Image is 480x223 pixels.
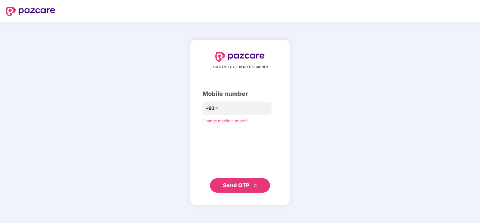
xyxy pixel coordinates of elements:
[202,118,248,123] a: Change mobile number?
[215,52,265,62] img: logo
[202,89,278,99] div: Mobile number
[213,65,268,69] span: YOUR EMPLOYEE BENEFITS PARTNER
[205,105,214,112] span: +91
[214,106,218,110] span: down
[254,184,257,188] span: double-right
[223,182,250,188] span: Send OTP
[6,7,55,16] img: logo
[210,178,270,193] button: Send OTPdouble-right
